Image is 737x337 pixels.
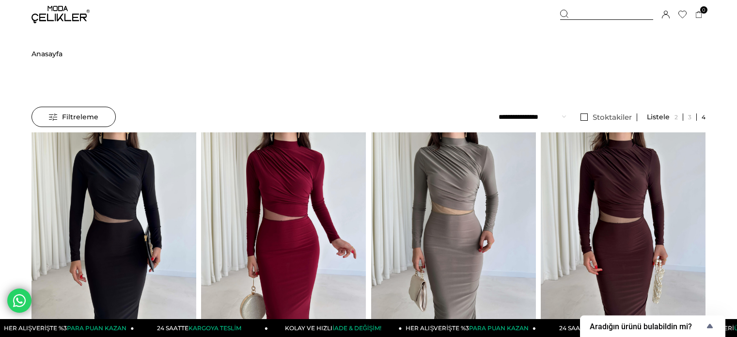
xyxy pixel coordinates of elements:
a: Stoktakiler [576,113,637,121]
span: İADE & DEĞİŞİM! [332,324,381,332]
img: logo [31,6,90,23]
button: Show survey - Aradığın ürünü bulabildin mi? [590,321,716,332]
span: PARA PUAN KAZAN [469,324,529,332]
a: 24 SAATTEKARGOYA TESLİM [536,319,670,337]
span: PARA PUAN KAZAN [67,324,126,332]
a: 0 [695,11,703,18]
li: > [31,29,63,79]
a: 24 SAATTEKARGOYA TESLİM [134,319,268,337]
span: Stoktakiler [593,112,632,122]
span: Filtreleme [49,107,98,127]
span: Aradığın ürünü bulabildin mi? [590,322,704,331]
span: 0 [700,6,707,14]
a: Anasayfa [31,29,63,79]
span: KARGOYA TESLİM [188,324,241,332]
a: HER ALIŞVERİŞTE %3PARA PUAN KAZAN [402,319,536,337]
a: KOLAY VE HIZLIİADE & DEĞİŞİM! [268,319,402,337]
